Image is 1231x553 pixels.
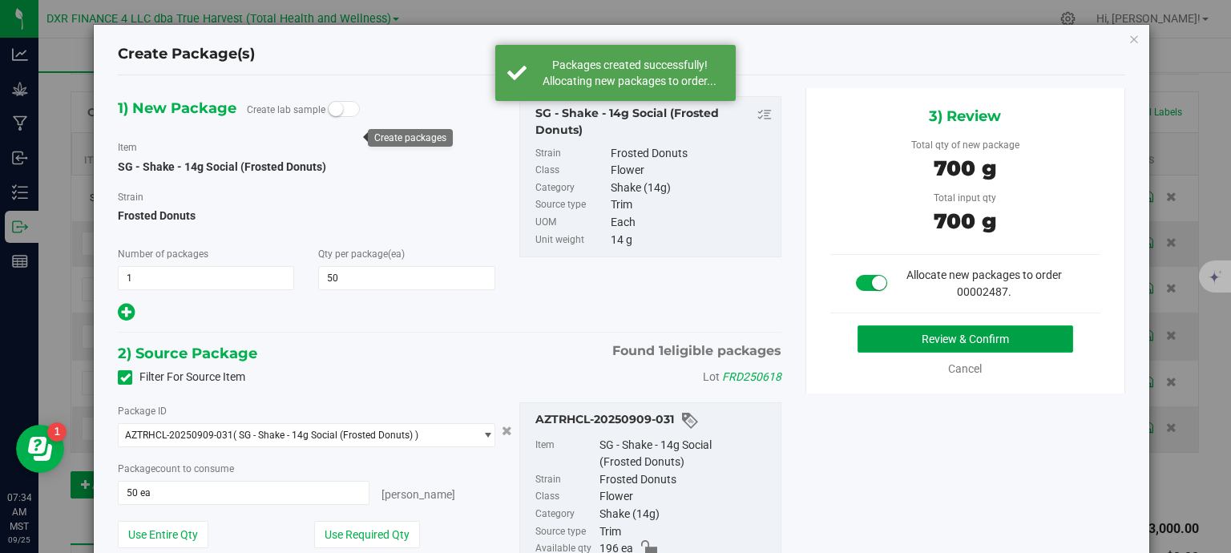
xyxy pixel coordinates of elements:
label: Strain [535,145,607,163]
iframe: Resource center [16,425,64,473]
div: SG - Shake - 14g Social (Frosted Donuts) [535,105,773,139]
div: Packages created successfully! Allocating new packages to order... [535,57,724,89]
span: 700 g [934,208,996,234]
label: Unit weight [535,232,607,249]
button: Use Entire Qty [118,521,208,548]
div: Trim [599,523,773,541]
div: Frosted Donuts [599,471,773,489]
div: Flower [611,162,773,180]
span: Total qty of new package [911,139,1019,151]
div: SG - Shake - 14g Social (Frosted Donuts) [599,437,773,471]
label: Create lab sample [247,98,325,122]
label: UOM [535,214,607,232]
span: 3) Review [929,104,1001,128]
span: SG - Shake - 14g Social (Frosted Donuts) [118,160,326,173]
label: Item [118,140,137,155]
a: Cancel [948,362,982,375]
span: 1) New Package [118,96,236,120]
button: Review & Confirm [858,325,1073,353]
label: Class [535,162,607,180]
span: ( SG - Shake - 14g Social (Frosted Donuts) ) [233,430,418,441]
span: Qty per package [318,248,405,260]
div: Frosted Donuts [611,145,773,163]
label: Strain [535,471,597,489]
label: Source type [535,196,607,214]
label: Item [535,437,597,471]
button: Use Required Qty [314,521,420,548]
div: Trim [611,196,773,214]
div: 14 g [611,232,773,249]
span: 2) Source Package [118,341,257,365]
span: Number of packages [118,248,208,260]
span: Lot [703,370,720,383]
span: Frosted Donuts [118,204,494,228]
button: Cancel button [497,419,517,442]
label: Filter For Source Item [118,369,245,385]
span: select [474,424,494,446]
label: Class [535,488,597,506]
div: Each [611,214,773,232]
label: Strain [118,190,143,204]
div: Shake (14g) [599,506,773,523]
span: Package to consume [118,463,234,474]
span: Add new output [118,309,135,321]
span: Found eligible packages [612,341,781,361]
h4: Create Package(s) [118,44,255,65]
span: Allocate new packages to order 00002487. [906,268,1062,298]
iframe: Resource center unread badge [47,422,67,442]
span: 700 g [934,155,996,181]
input: 50 [319,267,494,289]
span: count [155,463,180,474]
label: Category [535,506,597,523]
span: AZTRHCL-20250909-031 [125,430,233,441]
span: 1 [659,343,664,358]
span: [PERSON_NAME] [381,488,455,501]
div: Shake (14g) [611,180,773,197]
div: AZTRHCL-20250909-031 [535,411,773,430]
span: (ea) [388,248,405,260]
input: 1 [119,267,293,289]
span: FRD250618 [722,370,781,383]
div: Flower [599,488,773,506]
span: Total input qty [934,192,996,204]
div: Create packages [374,132,446,143]
span: Package ID [118,406,167,417]
input: 50 ea [119,482,368,504]
label: Source type [535,523,597,541]
label: Category [535,180,607,197]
